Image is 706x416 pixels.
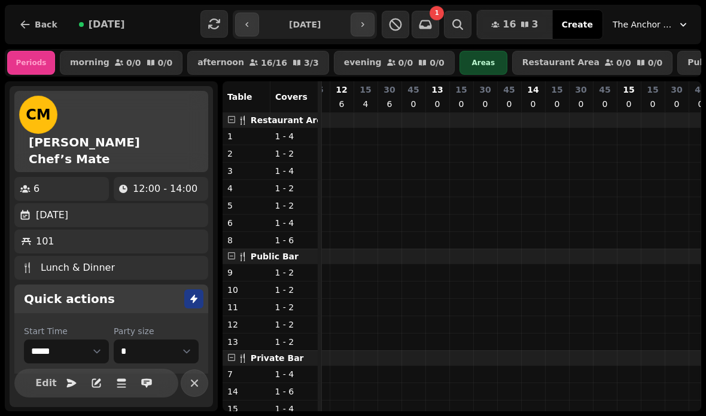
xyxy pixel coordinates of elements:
[616,59,631,67] p: 0 / 0
[227,319,266,331] p: 12
[39,378,53,387] span: Edit
[409,98,418,110] p: 0
[227,200,266,212] p: 5
[435,10,439,16] span: 1
[26,108,51,122] span: CM
[648,59,663,67] p: 0 / 0
[227,386,266,397] p: 14
[35,20,57,29] span: Back
[528,98,538,110] p: 0
[227,267,266,279] p: 9
[275,284,314,296] p: 1 - 2
[24,290,115,307] h2: Quick actions
[455,84,467,96] p: 15
[433,98,442,110] p: 0
[672,98,681,110] p: 0
[275,92,308,102] span: Covers
[227,92,252,102] span: Table
[522,58,600,68] p: Restaurant Area
[385,98,394,110] p: 6
[22,261,34,275] p: 🍴
[275,130,314,142] p: 1 - 4
[34,371,58,394] button: Edit
[605,14,696,35] button: The Anchor Inn
[479,84,491,96] p: 30
[459,51,507,75] div: Areas
[552,98,562,110] p: 0
[227,130,266,142] p: 1
[275,217,314,229] p: 1 - 4
[197,58,244,68] p: afternoon
[457,98,466,110] p: 0
[562,20,593,29] span: Create
[41,261,115,275] p: Lunch & Dinner
[504,98,514,110] p: 0
[600,98,610,110] p: 0
[24,325,109,337] label: Start Time
[527,84,538,96] p: 14
[576,98,586,110] p: 0
[431,84,443,96] p: 13
[7,51,55,75] div: Periods
[532,20,538,29] span: 3
[304,59,319,67] p: 3 / 3
[34,182,39,196] p: 6
[430,59,445,67] p: 0 / 0
[648,98,658,110] p: 0
[227,148,266,160] p: 2
[227,182,266,194] p: 4
[227,403,266,415] p: 15
[275,368,314,380] p: 1 - 4
[275,148,314,160] p: 1 - 2
[512,51,673,75] button: Restaurant Area0/00/0
[477,10,552,39] button: 163
[126,59,141,67] p: 0 / 0
[36,208,68,222] p: [DATE]
[187,51,329,75] button: afternoon16/163/3
[551,84,562,96] p: 15
[613,19,672,30] span: The Anchor Inn
[503,20,516,29] span: 16
[275,165,314,177] p: 1 - 4
[503,84,515,96] p: 45
[623,84,634,96] p: 15
[227,368,266,380] p: 7
[360,84,371,96] p: 15
[336,84,347,96] p: 12
[275,234,314,246] p: 1 - 6
[238,353,304,363] span: 🍴 Private Bar
[227,234,266,246] p: 8
[334,51,455,75] button: evening0/00/0
[227,336,266,348] p: 13
[575,84,586,96] p: 30
[344,58,382,68] p: evening
[275,200,314,212] p: 1 - 2
[275,336,314,348] p: 1 - 2
[647,84,658,96] p: 15
[227,165,266,177] p: 3
[227,284,266,296] p: 10
[70,58,109,68] p: morning
[60,51,182,75] button: morning0/00/0
[89,20,125,29] span: [DATE]
[695,84,706,96] p: 45
[114,325,199,337] label: Party size
[275,319,314,331] p: 1 - 2
[696,98,705,110] p: 0
[398,59,413,67] p: 0 / 0
[552,10,602,39] button: Create
[480,98,490,110] p: 0
[361,98,370,110] p: 4
[227,217,266,229] p: 6
[36,234,54,249] p: 101
[384,84,395,96] p: 30
[407,84,419,96] p: 45
[133,182,197,196] p: 12:00 - 14:00
[599,84,610,96] p: 45
[275,386,314,397] p: 1 - 6
[671,84,682,96] p: 30
[275,301,314,313] p: 1 - 2
[275,182,314,194] p: 1 - 2
[10,10,67,39] button: Back
[227,301,266,313] p: 11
